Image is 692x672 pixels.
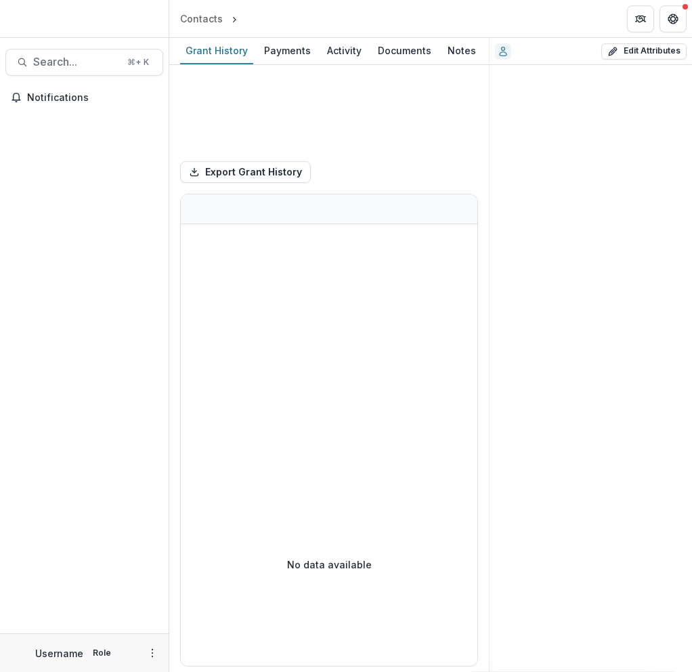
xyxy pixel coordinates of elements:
a: Contacts [175,9,228,28]
div: Activity [322,41,367,60]
a: Documents [372,38,437,64]
button: Get Help [659,5,687,33]
button: Notifications [5,87,163,108]
div: Notes [442,41,481,60]
button: Export Grant History [180,161,311,183]
a: Grant History [180,38,253,64]
span: Search... [33,56,119,68]
button: Partners [627,5,654,33]
span: Notifications [27,92,158,104]
div: Grant History [180,41,253,60]
a: Payments [259,38,316,64]
button: More [144,645,160,661]
div: ⌘ + K [125,55,152,70]
nav: breadcrumb [175,9,298,28]
div: Documents [372,41,437,60]
p: Role [89,647,115,659]
button: Edit Attributes [601,43,687,60]
div: Payments [259,41,316,60]
p: Username [35,646,83,660]
div: Contacts [180,12,223,26]
button: Search... [5,49,163,76]
p: No data available [287,558,372,572]
a: Activity [322,38,367,64]
a: Notes [442,38,481,64]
